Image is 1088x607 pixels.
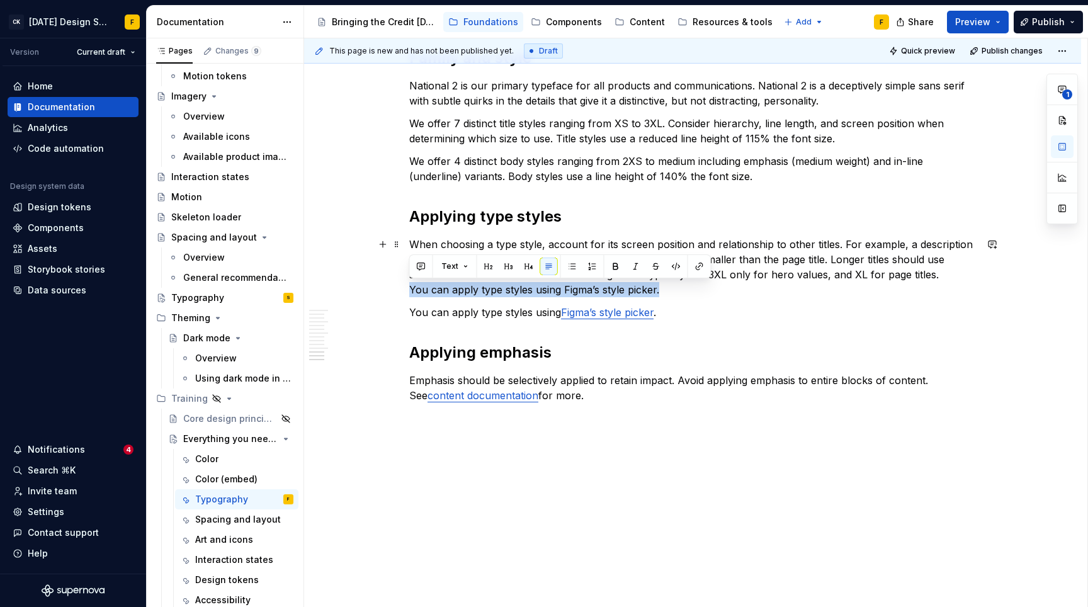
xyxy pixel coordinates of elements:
[171,191,202,203] div: Motion
[175,348,298,368] a: Overview
[183,271,287,284] div: General recommendations
[151,288,298,308] a: TypographyS
[163,247,298,268] a: Overview
[175,449,298,469] a: Color
[8,139,139,159] a: Code automation
[175,550,298,570] a: Interaction states
[546,16,602,28] div: Components
[151,167,298,187] a: Interaction states
[123,445,133,455] span: 4
[151,389,298,409] div: Training
[428,389,538,402] a: content documentation
[163,268,298,288] a: General recommendations
[195,453,218,465] div: Color
[171,90,207,103] div: Imagery
[28,222,84,234] div: Components
[780,13,827,31] button: Add
[8,481,139,501] a: Invite team
[409,116,976,146] p: We offer 7 distinct title styles ranging from XS to 3XL. Consider hierarchy, line length, and scr...
[195,473,258,485] div: Color (embed)
[901,46,955,56] span: Quick preview
[28,142,104,155] div: Code automation
[163,66,298,86] a: Motion tokens
[215,46,261,56] div: Changes
[8,197,139,217] a: Design tokens
[672,12,778,32] a: Resources & tools
[286,292,290,304] div: S
[609,12,670,32] a: Content
[157,16,276,28] div: Documentation
[890,11,942,33] button: Share
[183,251,225,264] div: Overview
[3,8,144,35] button: CK[DATE] Design SystemF
[151,207,298,227] a: Skeleton loader
[409,78,976,108] p: National 2 is our primary typeface for all products and communications. National 2 is a deceptive...
[28,547,48,560] div: Help
[409,305,976,320] p: You can apply type styles using .
[183,150,287,163] div: Available product imagery
[287,493,290,506] div: F
[8,97,139,117] a: Documentation
[195,372,291,385] div: Using dark mode in Figma
[183,412,277,425] div: Core design principles
[8,218,139,238] a: Components
[251,46,261,56] span: 9
[630,16,665,28] div: Content
[526,12,607,32] a: Components
[28,506,64,518] div: Settings
[539,46,558,56] span: Draft
[409,154,976,184] p: We offer 4 distinct body styles ranging from 2XS to medium including emphasis (medium weight) and...
[8,460,139,480] button: Search ⌘K
[195,352,237,365] div: Overview
[312,12,441,32] a: Bringing the Credit [DATE] brand to life across products
[8,239,139,259] a: Assets
[130,17,134,27] div: F
[42,584,105,597] svg: Supernova Logo
[693,16,773,28] div: Resources & tools
[28,443,85,456] div: Notifications
[947,11,1009,33] button: Preview
[175,509,298,530] a: Spacing and layout
[171,292,224,304] div: Typography
[880,17,883,27] div: F
[171,392,208,405] div: Training
[183,70,247,82] div: Motion tokens
[8,76,139,96] a: Home
[28,464,76,477] div: Search ⌘K
[982,46,1043,56] span: Publish changes
[183,130,250,143] div: Available icons
[908,16,934,28] span: Share
[955,16,990,28] span: Preview
[443,12,523,32] a: Foundations
[8,118,139,138] a: Analytics
[28,122,68,134] div: Analytics
[10,181,84,191] div: Design system data
[28,284,86,297] div: Data sources
[329,46,514,56] span: This page is new and has not been published yet.
[8,523,139,543] button: Contact support
[8,280,139,300] a: Data sources
[796,17,812,27] span: Add
[561,306,654,319] a: Figma’s style picker
[163,147,298,167] a: Available product imagery
[151,308,298,328] div: Theming
[8,259,139,280] a: Storybook stories
[175,368,298,389] a: Using dark mode in Figma
[151,187,298,207] a: Motion
[28,263,105,276] div: Storybook stories
[28,242,57,255] div: Assets
[71,43,141,61] button: Current draft
[312,9,778,35] div: Page tree
[183,332,230,344] div: Dark mode
[163,409,298,429] a: Core design principles
[195,533,253,546] div: Art and icons
[171,171,249,183] div: Interaction states
[966,42,1048,60] button: Publish changes
[195,513,281,526] div: Spacing and layout
[175,570,298,590] a: Design tokens
[10,47,39,57] div: Version
[163,127,298,147] a: Available icons
[183,110,225,123] div: Overview
[195,574,259,586] div: Design tokens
